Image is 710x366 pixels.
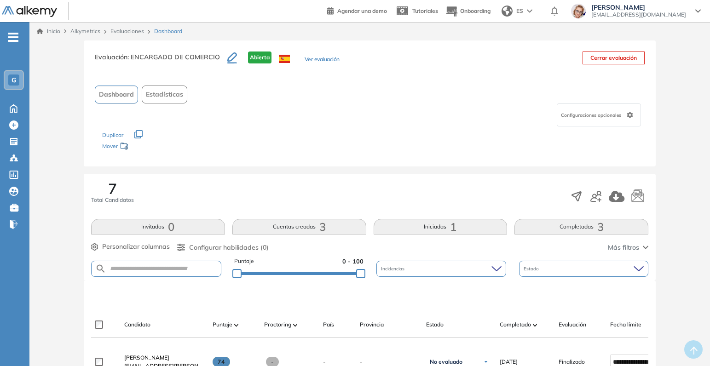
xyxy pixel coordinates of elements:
[102,132,123,138] span: Duplicar
[323,320,334,329] span: País
[412,7,438,14] span: Tutoriales
[37,27,60,35] a: Inicio
[360,320,384,329] span: Provincia
[293,324,298,326] img: [missing "en.ARROW_ALT" translation]
[177,243,269,252] button: Configurar habilidades (0)
[527,9,532,13] img: arrow
[516,7,523,15] span: ES
[557,103,641,126] div: Configuraciones opcionales
[124,320,150,329] span: Candidato
[154,27,182,35] span: Dashboard
[514,219,648,234] button: Completadas3
[337,7,387,14] span: Agendar una demo
[305,55,340,65] button: Ver evaluación
[381,265,406,272] span: Incidencias
[608,243,639,252] span: Más filtros
[559,320,586,329] span: Evaluación
[327,5,387,16] a: Agendar una demo
[559,358,585,366] span: Finalizado
[502,6,513,17] img: world
[102,242,170,252] span: Personalizar columnas
[426,320,444,329] span: Estado
[500,358,518,366] span: [DATE]
[146,90,183,99] span: Estadísticas
[591,4,686,11] span: [PERSON_NAME]
[232,219,366,234] button: Cuentas creadas3
[95,51,227,71] h3: Evaluación
[374,219,508,234] button: Iniciadas1
[234,324,239,326] img: [missing "en.ARROW_ALT" translation]
[127,53,220,61] span: : ENCARGADO DE COMERCIO
[189,243,269,252] span: Configurar habilidades (0)
[142,86,187,103] button: Estadísticas
[279,55,290,63] img: ESP
[102,138,194,155] div: Mover
[108,181,117,196] span: 7
[248,51,271,63] span: Abierta
[583,51,645,64] button: Cerrar evaluación
[8,36,18,38] i: -
[2,6,57,17] img: Logo
[12,76,16,84] span: G
[561,112,623,119] span: Configuraciones opcionales
[376,261,506,277] div: Incidencias
[533,324,537,326] img: [missing "en.ARROW_ALT" translation]
[445,1,491,21] button: Onboarding
[323,358,325,366] span: -
[124,354,205,362] a: [PERSON_NAME]
[483,359,489,365] img: Ícono de flecha
[213,320,232,329] span: Puntaje
[342,257,364,266] span: 0 - 100
[91,196,134,204] span: Total Candidatos
[264,320,291,329] span: Proctoring
[519,261,649,277] div: Estado
[591,11,686,18] span: [EMAIL_ADDRESS][DOMAIN_NAME]
[460,7,491,14] span: Onboarding
[95,86,138,103] button: Dashboard
[610,320,641,329] span: Fecha límite
[124,354,169,361] span: [PERSON_NAME]
[95,263,106,274] img: SEARCH_ALT
[91,219,225,234] button: Invitados0
[360,358,419,366] span: -
[91,242,170,252] button: Personalizar columnas
[110,28,144,34] a: Evaluaciones
[500,320,531,329] span: Completado
[234,257,254,266] span: Puntaje
[99,90,134,99] span: Dashboard
[524,265,541,272] span: Estado
[70,28,100,34] span: Alkymetrics
[608,243,648,252] button: Más filtros
[430,358,462,366] span: No evaluado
